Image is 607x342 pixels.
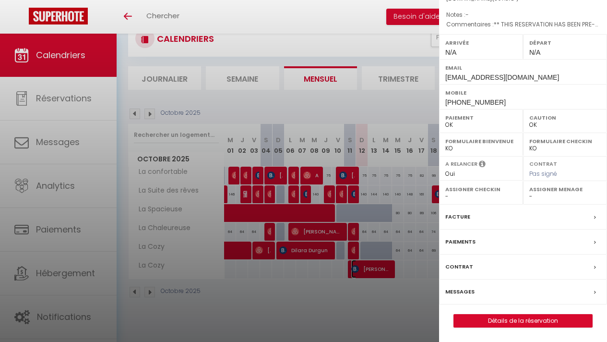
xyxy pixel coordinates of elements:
label: Facture [445,212,470,222]
span: - [465,11,469,19]
p: Commentaires : [446,20,600,29]
label: Mobile [445,88,601,98]
label: Départ [529,38,601,48]
p: Notes : [446,10,600,20]
label: Assigner Menage [529,184,601,194]
button: Détails de la réservation [453,314,593,328]
span: [EMAIL_ADDRESS][DOMAIN_NAME] [445,73,559,81]
label: Contrat [445,262,473,272]
span: N/A [445,49,456,56]
label: Caution [529,113,601,122]
a: Détails de la réservation [454,315,592,327]
span: N/A [529,49,540,56]
label: Formulaire Checkin [529,136,601,146]
label: Messages [445,287,475,297]
label: Paiement [445,113,517,122]
label: A relancer [445,160,477,168]
i: Sélectionner OUI si vous souhaiter envoyer les séquences de messages post-checkout [479,160,486,171]
label: Arrivée [445,38,517,48]
label: Paiements [445,237,476,247]
span: Pas signé [529,170,557,178]
label: Formulaire Bienvenue [445,136,517,146]
label: Contrat [529,160,557,166]
label: Assigner Checkin [445,184,517,194]
label: Email [445,63,601,73]
span: [PHONE_NUMBER] [445,98,506,106]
